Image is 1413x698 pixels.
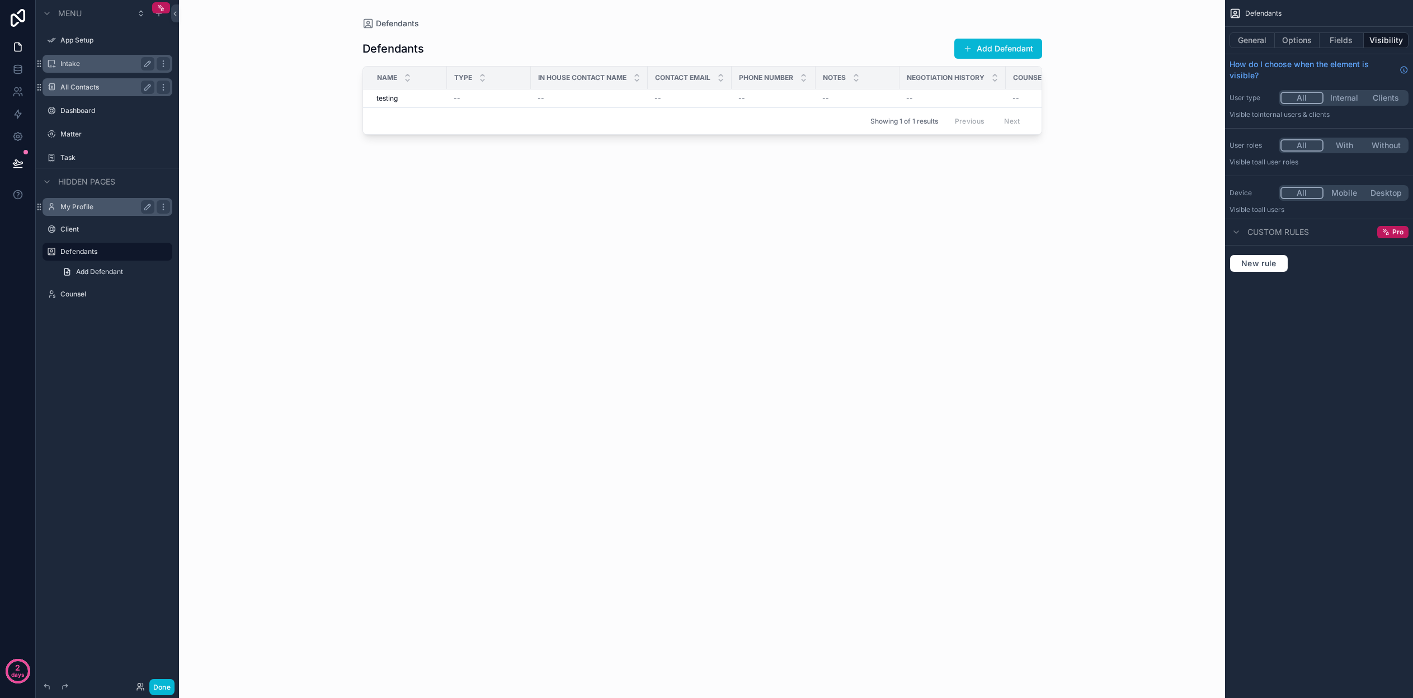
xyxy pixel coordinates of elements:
[1245,9,1282,18] span: Defendants
[823,73,846,82] span: Notes
[739,73,793,82] span: Phone Number
[655,73,710,82] span: Contact Email
[1364,32,1409,48] button: Visibility
[15,662,20,673] p: 2
[1230,93,1274,102] label: User type
[56,263,172,281] a: Add Defendant
[1323,187,1365,199] button: Mobile
[377,73,397,82] span: Name
[58,176,115,187] span: Hidden pages
[1230,32,1275,48] button: General
[1230,59,1395,81] span: How do I choose when the element is visible?
[60,153,170,162] label: Task
[1365,92,1407,104] button: Clients
[60,106,170,115] label: Dashboard
[454,73,472,82] span: Type
[60,290,170,299] label: Counsel
[1230,158,1409,167] p: Visible to
[1280,92,1323,104] button: All
[1258,158,1298,166] span: All user roles
[1365,139,1407,152] button: Without
[1365,187,1407,199] button: Desktop
[60,225,170,234] label: Client
[60,247,166,256] label: Defendants
[1392,228,1403,237] span: Pro
[1247,227,1309,238] span: Custom rules
[60,202,150,211] label: My Profile
[1320,32,1364,48] button: Fields
[1237,258,1281,268] span: New rule
[1230,205,1409,214] p: Visible to
[11,667,25,682] p: days
[870,117,938,126] span: Showing 1 of 1 results
[1258,205,1284,214] span: all users
[1230,141,1274,150] label: User roles
[538,73,627,82] span: In House Contact Name
[60,59,150,68] label: Intake
[1258,110,1330,119] span: Internal users & clients
[76,267,123,276] span: Add Defendant
[1323,139,1365,152] button: With
[1230,254,1288,272] button: New rule
[60,83,150,92] label: All Contacts
[60,130,170,139] label: Matter
[60,36,170,45] label: App Setup
[907,73,985,82] span: Negotiation History
[1013,73,1090,82] span: Counsel collection
[1323,92,1365,104] button: Internal
[1280,139,1323,152] button: All
[1230,188,1274,197] label: Device
[149,679,175,695] button: Done
[1280,187,1323,199] button: All
[1230,59,1409,81] a: How do I choose when the element is visible?
[1275,32,1320,48] button: Options
[58,8,82,19] span: Menu
[1230,110,1409,119] p: Visible to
